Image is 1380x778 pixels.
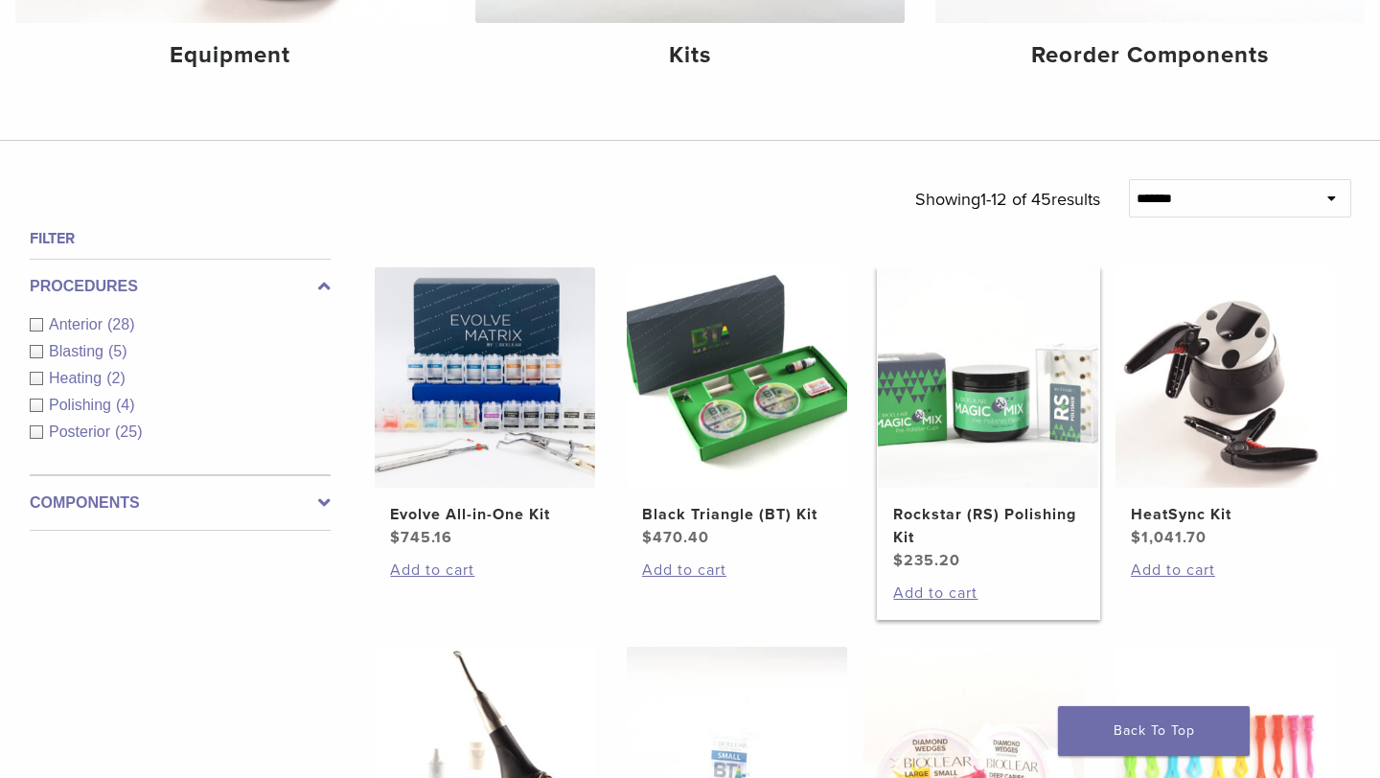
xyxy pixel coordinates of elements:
span: (25) [115,423,142,440]
h4: Filter [30,227,331,250]
img: Evolve All-in-One Kit [375,267,595,488]
bdi: 1,041.70 [1131,528,1207,547]
span: Blasting [49,343,108,359]
bdi: 745.16 [390,528,452,547]
a: Add to cart: “Rockstar (RS) Polishing Kit” [893,582,1083,605]
a: Add to cart: “Evolve All-in-One Kit” [390,559,580,582]
span: (5) [108,343,127,359]
h2: HeatSync Kit [1131,503,1321,526]
a: Evolve All-in-One KitEvolve All-in-One Kit $745.16 [374,267,597,549]
span: Heating [49,370,106,386]
a: Add to cart: “Black Triangle (BT) Kit” [642,559,832,582]
a: Black Triangle (BT) KitBlack Triangle (BT) Kit $470.40 [626,267,849,549]
h2: Black Triangle (BT) Kit [642,503,832,526]
h2: Evolve All-in-One Kit [390,503,580,526]
span: 1-12 of 45 [980,189,1051,210]
h4: Kits [491,38,889,73]
img: HeatSync Kit [1115,267,1336,488]
span: (28) [107,316,134,332]
label: Components [30,492,331,515]
p: Showing results [915,179,1100,219]
h4: Reorder Components [951,38,1349,73]
a: Add to cart: “HeatSync Kit” [1131,559,1321,582]
span: Anterior [49,316,107,332]
span: $ [893,551,904,570]
img: Black Triangle (BT) Kit [627,267,847,488]
a: Rockstar (RS) Polishing KitRockstar (RS) Polishing Kit $235.20 [877,267,1100,572]
a: Back To Top [1058,706,1250,756]
bdi: 470.40 [642,528,709,547]
h4: Equipment [31,38,429,73]
label: Procedures [30,275,331,298]
span: (4) [116,397,135,413]
span: Posterior [49,423,115,440]
span: $ [390,528,401,547]
bdi: 235.20 [893,551,960,570]
span: Polishing [49,397,116,413]
span: $ [642,528,653,547]
a: HeatSync KitHeatSync Kit $1,041.70 [1115,267,1338,549]
h2: Rockstar (RS) Polishing Kit [893,503,1083,549]
span: (2) [106,370,126,386]
span: $ [1131,528,1141,547]
img: Rockstar (RS) Polishing Kit [878,267,1098,488]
